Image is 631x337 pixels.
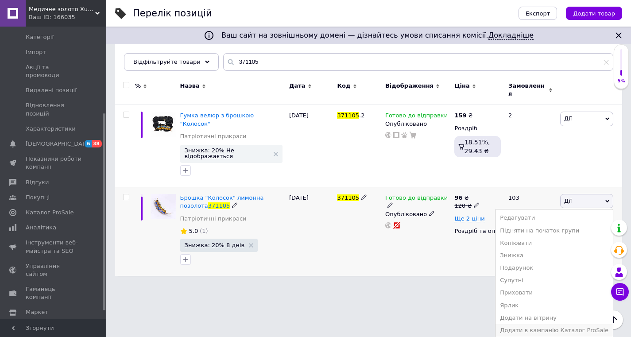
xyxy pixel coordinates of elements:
[496,312,613,324] li: Додати на вітрину
[26,140,91,148] span: [DEMOGRAPHIC_DATA]
[566,7,622,20] button: Додати товар
[26,285,82,301] span: Гаманець компанії
[26,155,82,171] span: Показники роботи компанії
[496,299,613,312] li: Ярлик
[465,139,490,155] span: 18.51%, 29.43 ₴
[26,48,46,56] span: Імпорт
[503,105,558,187] div: 2
[454,227,501,235] div: Роздріб та опт
[26,224,56,232] span: Аналітика
[180,215,247,223] a: Патріотичні прикраси
[454,202,480,210] div: 120 ₴
[151,112,176,137] img: Резинка велюр с брошкой "Колосок"
[26,86,77,94] span: Видалені позиції
[180,82,200,90] span: Назва
[29,5,95,13] span: Медичне золото Xuping і Біжутерія оптом
[454,215,484,222] span: Ще 2 ціни
[26,125,76,133] span: Характеристики
[496,249,613,262] li: Знижка
[185,147,269,159] span: Знижка: 20% Не відображається
[287,187,335,276] div: [DATE]
[85,140,92,147] span: 6
[488,31,534,40] a: Докладніше
[92,140,102,147] span: 38
[385,120,450,128] div: Опубліковано
[180,194,264,209] a: Брошка "Колосок" лимонна позолота371105
[133,58,201,65] span: Відфільтруйте товари
[337,82,350,90] span: Код
[496,287,613,299] li: Приховати
[26,33,54,41] span: Категорії
[221,31,534,40] span: Ваш сайт на зовнішньому домені — дізнайтесь умови списання комісії.
[26,239,82,255] span: Інструменти веб-майстра та SEO
[454,112,472,120] div: ₴
[180,132,247,140] a: Патріотичні прикраси
[208,202,230,209] span: 371105
[26,262,82,278] span: Управління сайтом
[289,82,306,90] span: Дата
[385,194,448,204] span: Готово до відправки
[385,82,434,90] span: Відображення
[26,308,48,316] span: Маркет
[29,13,106,21] div: Ваш ID: 166035
[180,194,264,209] span: Брошка "Колосок" лимонна позолота
[526,10,550,17] span: Експорт
[454,194,480,202] div: ₴
[604,310,623,329] button: Наверх
[287,105,335,187] div: [DATE]
[496,324,613,337] li: Додати в кампанію Каталог ProSale
[185,242,245,248] span: Знижка: 20% 8 днів
[385,210,450,218] div: Опубліковано
[26,194,50,201] span: Покупці
[613,30,624,41] svg: Закрити
[454,194,462,201] b: 96
[26,101,82,117] span: Відновлення позицій
[496,262,613,274] li: Подарунок
[151,194,176,219] img: Брошь "Колосок" лимонная позолота 371105
[385,112,448,121] span: Готово до відправки
[564,198,572,204] span: Дії
[189,228,198,234] span: 5.0
[26,209,74,217] span: Каталог ProSale
[454,124,501,132] div: Роздріб
[124,54,170,62] span: Опубліковані
[337,112,359,119] span: 371105
[223,53,613,71] input: Пошук по назві позиції, артикулу і пошуковим запитам
[508,82,546,98] span: Замовлення
[564,115,572,122] span: Дії
[496,274,613,287] li: Супутні
[26,178,49,186] span: Відгуки
[519,7,557,20] button: Експорт
[180,112,254,127] a: Гумка велюр з брошкою "Колосок"
[454,82,469,90] span: Ціна
[454,112,466,119] b: 159
[133,9,212,18] div: Перелік позицій
[614,78,628,84] div: 5%
[503,187,558,276] div: 103
[200,228,208,234] span: (1)
[337,194,359,201] span: 371105
[26,63,82,79] span: Акції та промокоди
[573,10,615,17] span: Додати товар
[611,283,629,301] button: Чат з покупцем
[496,212,613,224] li: Редагувати
[496,225,613,237] li: Підняти на початок групи
[359,112,364,119] span: .2
[135,82,141,90] span: %
[496,237,613,249] li: Копіювати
